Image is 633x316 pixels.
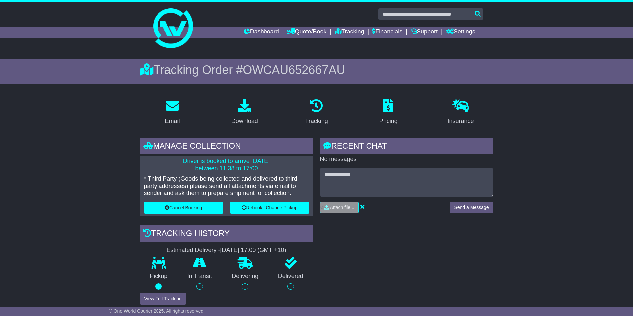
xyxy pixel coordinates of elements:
a: Tracking [301,97,332,128]
div: Insurance [448,117,474,126]
div: Email [165,117,180,126]
span: OWCAU652667AU [243,63,345,77]
div: Pricing [379,117,398,126]
div: [DATE] 17:00 (GMT +10) [220,247,286,254]
p: Driver is booked to arrive [DATE] between 11:38 to 17:00 [144,158,309,172]
button: View Full Tracking [140,293,186,305]
p: No messages [320,156,493,163]
div: Estimated Delivery - [140,247,313,254]
a: Download [227,97,262,128]
a: Insurance [443,97,478,128]
span: © One World Courier 2025. All rights reserved. [109,308,205,314]
a: Tracking [335,27,364,38]
p: Pickup [140,273,178,280]
div: Manage collection [140,138,313,156]
button: Send a Message [450,202,493,213]
p: Delivered [268,273,313,280]
a: Pricing [375,97,402,128]
p: * Third Party (Goods being collected and delivered to third party addresses) please send all atta... [144,175,309,197]
a: Settings [446,27,475,38]
div: Tracking history [140,225,313,243]
div: Tracking Order # [140,63,493,77]
a: Dashboard [244,27,279,38]
a: Email [160,97,184,128]
div: RECENT CHAT [320,138,493,156]
p: Delivering [222,273,268,280]
a: Quote/Book [287,27,326,38]
button: Rebook / Change Pickup [230,202,309,214]
a: Support [411,27,438,38]
a: Financials [372,27,402,38]
div: Download [231,117,258,126]
p: In Transit [177,273,222,280]
div: Tracking [305,117,328,126]
button: Cancel Booking [144,202,223,214]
